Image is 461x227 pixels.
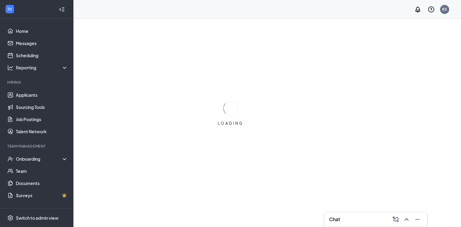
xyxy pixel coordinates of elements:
[427,6,435,13] svg: QuestionInfo
[391,215,400,224] button: ComposeMessage
[7,6,13,12] svg: WorkstreamLogo
[16,156,63,162] div: Onboarding
[7,80,67,85] div: Hiring
[16,65,68,71] div: Reporting
[16,89,68,101] a: Applicants
[16,37,68,49] a: Messages
[16,113,68,125] a: Job Postings
[16,165,68,177] a: Team
[413,215,422,224] button: Minimize
[7,65,13,71] svg: Analysis
[7,208,67,213] div: Payroll
[414,216,421,223] svg: Minimize
[16,101,68,113] a: Sourcing Tools
[442,7,447,12] div: KS
[403,216,410,223] svg: ChevronUp
[392,216,399,223] svg: ComposeMessage
[16,177,68,189] a: Documents
[7,144,67,149] div: Team Management
[414,6,421,13] svg: Notifications
[7,215,13,221] svg: Settings
[16,25,68,37] a: Home
[16,49,68,61] a: Scheduling
[16,215,59,221] div: Switch to admin view
[215,121,246,126] div: LOADING
[59,6,65,12] svg: Collapse
[402,215,411,224] button: ChevronUp
[16,189,68,201] a: SurveysCrown
[16,125,68,138] a: Talent Network
[7,156,13,162] svg: UserCheck
[329,216,340,223] h3: Chat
